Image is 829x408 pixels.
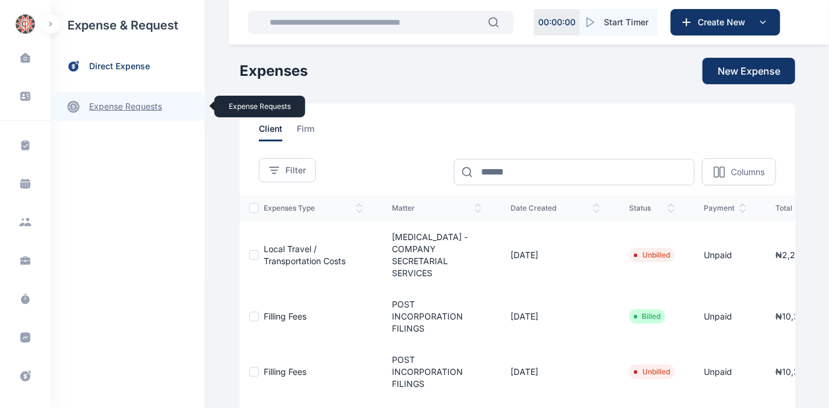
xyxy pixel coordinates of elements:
button: Columns [702,158,776,185]
a: Local Travel / Transportation Costs [264,244,346,266]
td: [MEDICAL_DATA] - COMPANY SECRETARIAL SERVICES [377,221,496,289]
span: New Expense [718,64,780,78]
p: Columns [731,166,765,178]
button: Start Timer [580,9,658,36]
span: direct expense [89,60,150,73]
td: Unpaid [689,221,761,289]
span: status [629,203,675,213]
span: Create New [693,16,756,28]
span: expenses type [264,203,363,213]
p: 00 : 00 : 00 [538,16,576,28]
td: POST INCORPORATION FILINGS [377,344,496,400]
li: Unbilled [634,250,670,260]
td: Unpaid [689,289,761,344]
button: Create New [671,9,780,36]
li: Unbilled [634,367,670,377]
td: [DATE] [496,221,615,289]
a: Filling Fees [264,311,306,321]
span: payment [704,203,747,213]
span: ₦2,200.00 [775,250,819,260]
h1: Expenses [240,61,308,81]
span: matter [392,203,482,213]
span: firm [297,123,314,141]
a: firm [297,123,329,141]
a: expense requests [51,92,205,121]
span: Filter [285,164,306,176]
a: Filling Fees [264,366,306,377]
span: client [259,123,282,141]
td: [DATE] [496,289,615,344]
td: POST INCORPORATION FILINGS [377,289,496,344]
div: expense requestsexpense requests [51,82,205,121]
a: direct expense [51,51,205,82]
span: ₦10,300.00 [775,311,823,321]
button: New Expense [703,58,795,84]
a: client [259,123,297,141]
td: Unpaid [689,344,761,400]
td: [DATE] [496,344,615,400]
span: Start Timer [604,16,648,28]
button: Filter [259,158,316,182]
span: date created [511,203,600,213]
span: ₦10,300.00 [775,366,823,377]
li: Billed [634,312,660,321]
